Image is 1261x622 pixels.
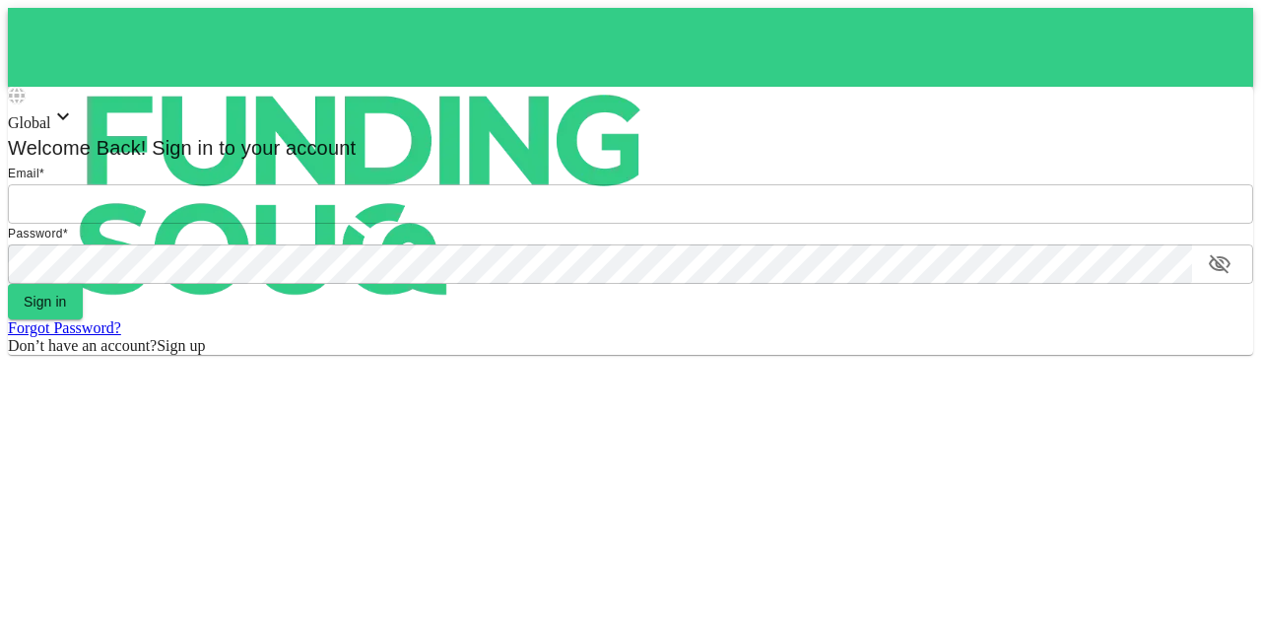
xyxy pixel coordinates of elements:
[8,8,717,382] img: logo
[157,337,205,354] span: Sign up
[8,337,157,354] span: Don’t have an account?
[8,284,83,319] button: Sign in
[8,319,121,336] a: Forgot Password?
[147,137,357,159] span: Sign in to your account
[8,184,1253,224] input: email
[8,104,1253,132] div: Global
[8,167,39,180] span: Email
[8,137,147,159] span: Welcome Back!
[8,244,1192,284] input: password
[8,8,1253,87] a: logo
[8,227,63,241] span: Password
